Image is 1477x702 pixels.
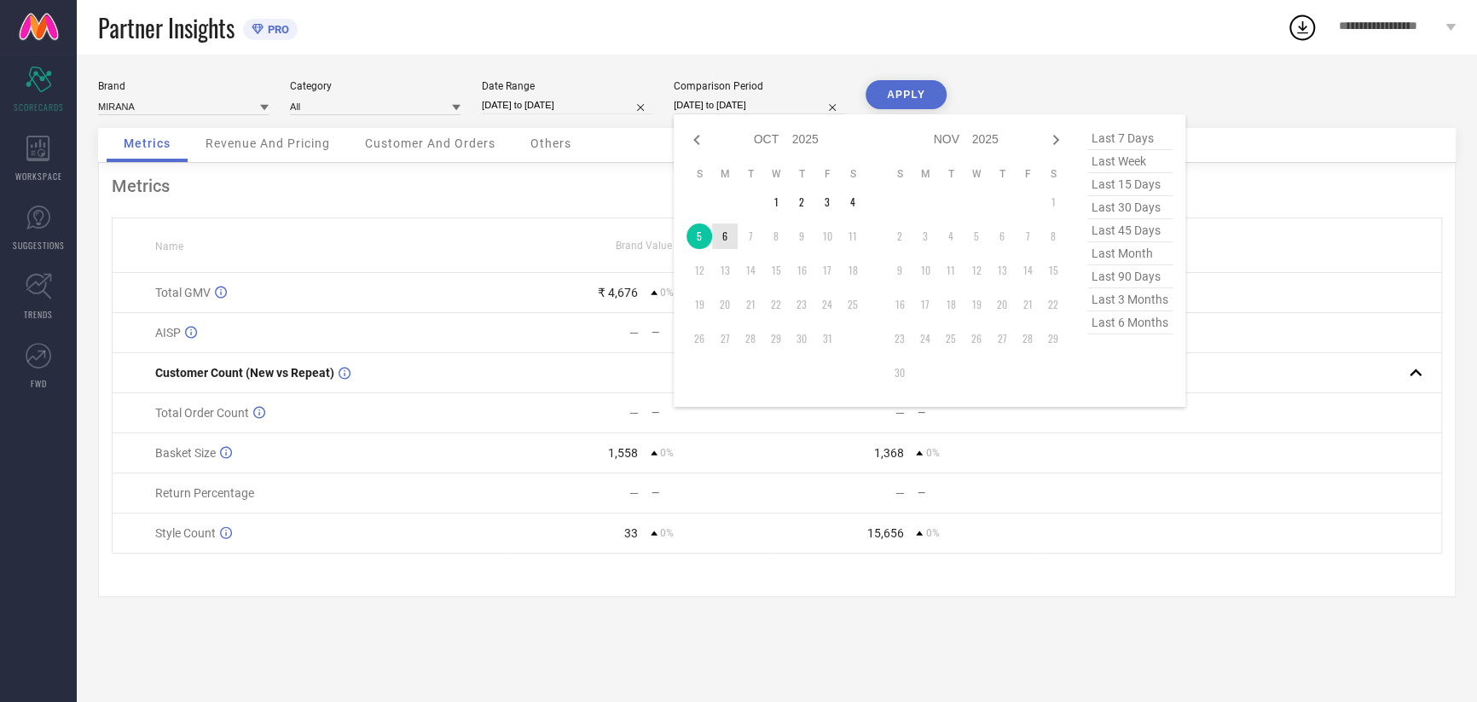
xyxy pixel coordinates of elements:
[887,360,912,386] td: Sun Nov 30 2025
[652,327,776,339] div: —
[938,258,964,283] td: Tue Nov 11 2025
[712,292,738,317] td: Mon Oct 20 2025
[686,258,712,283] td: Sun Oct 12 2025
[938,292,964,317] td: Tue Nov 18 2025
[912,258,938,283] td: Mon Nov 10 2025
[738,258,763,283] td: Tue Oct 14 2025
[686,292,712,317] td: Sun Oct 19 2025
[13,239,65,252] span: SUGGESTIONS
[1015,223,1040,249] td: Fri Nov 07 2025
[1040,258,1066,283] td: Sat Nov 15 2025
[964,258,989,283] td: Wed Nov 12 2025
[1040,292,1066,317] td: Sat Nov 22 2025
[912,223,938,249] td: Mon Nov 03 2025
[712,223,738,249] td: Mon Oct 06 2025
[814,223,840,249] td: Fri Oct 10 2025
[155,406,249,420] span: Total Order Count
[840,167,866,181] th: Saturday
[738,167,763,181] th: Tuesday
[912,167,938,181] th: Monday
[938,326,964,351] td: Tue Nov 25 2025
[629,406,639,420] div: —
[112,176,1442,196] div: Metrics
[686,223,712,249] td: Sun Oct 05 2025
[887,292,912,317] td: Sun Nov 16 2025
[206,136,330,150] span: Revenue And Pricing
[895,486,904,500] div: —
[866,526,903,540] div: 15,656
[887,326,912,351] td: Sun Nov 23 2025
[1040,167,1066,181] th: Saturday
[738,292,763,317] td: Tue Oct 21 2025
[1287,12,1318,43] div: Open download list
[814,258,840,283] td: Fri Oct 17 2025
[738,326,763,351] td: Tue Oct 28 2025
[629,486,639,500] div: —
[964,167,989,181] th: Wednesday
[840,223,866,249] td: Sat Oct 11 2025
[814,326,840,351] td: Fri Oct 31 2025
[660,447,674,459] span: 0%
[989,167,1015,181] th: Thursday
[1087,311,1173,334] span: last 6 months
[840,258,866,283] td: Sat Oct 18 2025
[155,366,334,380] span: Customer Count (New vs Repeat)
[155,446,216,460] span: Basket Size
[989,258,1015,283] td: Thu Nov 13 2025
[964,292,989,317] td: Wed Nov 19 2025
[264,23,289,36] span: PRO
[763,189,789,215] td: Wed Oct 01 2025
[964,326,989,351] td: Wed Nov 26 2025
[814,292,840,317] td: Fri Oct 24 2025
[155,526,216,540] span: Style Count
[1040,189,1066,215] td: Sat Nov 01 2025
[290,80,460,92] div: Category
[887,167,912,181] th: Sunday
[1087,242,1173,265] span: last month
[912,326,938,351] td: Mon Nov 24 2025
[763,326,789,351] td: Wed Oct 29 2025
[686,130,707,150] div: Previous month
[763,258,789,283] td: Wed Oct 15 2025
[789,167,814,181] th: Thursday
[763,223,789,249] td: Wed Oct 08 2025
[1015,292,1040,317] td: Fri Nov 21 2025
[840,292,866,317] td: Sat Oct 25 2025
[24,308,53,321] span: TRENDS
[660,287,674,299] span: 0%
[1087,173,1173,196] span: last 15 days
[712,326,738,351] td: Mon Oct 27 2025
[789,326,814,351] td: Thu Oct 30 2025
[814,189,840,215] td: Fri Oct 03 2025
[712,167,738,181] th: Monday
[763,292,789,317] td: Wed Oct 22 2025
[1087,219,1173,242] span: last 45 days
[624,526,638,540] div: 33
[608,446,638,460] div: 1,558
[925,447,939,459] span: 0%
[866,80,947,109] button: APPLY
[989,326,1015,351] td: Thu Nov 27 2025
[1015,258,1040,283] td: Fri Nov 14 2025
[629,326,639,339] div: —
[1087,288,1173,311] span: last 3 months
[155,486,254,500] span: Return Percentage
[14,101,64,113] span: SCORECARDS
[964,223,989,249] td: Wed Nov 05 2025
[155,241,183,252] span: Name
[873,446,903,460] div: 1,368
[1015,167,1040,181] th: Friday
[1045,130,1066,150] div: Next month
[652,407,776,419] div: —
[938,167,964,181] th: Tuesday
[763,167,789,181] th: Wednesday
[1040,223,1066,249] td: Sat Nov 08 2025
[98,10,235,45] span: Partner Insights
[1087,127,1173,150] span: last 7 days
[1087,150,1173,173] span: last week
[482,96,652,114] input: Select date range
[938,223,964,249] td: Tue Nov 04 2025
[124,136,171,150] span: Metrics
[686,326,712,351] td: Sun Oct 26 2025
[789,223,814,249] td: Thu Oct 09 2025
